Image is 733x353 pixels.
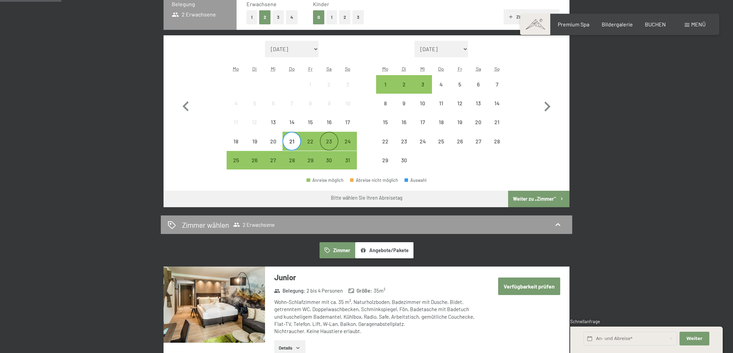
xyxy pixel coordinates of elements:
[570,319,600,324] span: Schnellanfrage
[274,272,478,283] h3: Junior
[338,132,357,150] div: Abreise möglich
[339,139,356,156] div: 24
[246,101,263,118] div: 5
[395,82,412,99] div: 2
[469,94,488,113] div: Sat Sep 13 2025
[313,10,324,24] button: 0
[283,132,301,150] div: Abreise möglich
[233,66,239,72] abbr: Montag
[321,101,338,118] div: 9
[450,113,469,131] div: Fri Sep 19 2025
[259,10,271,24] button: 2
[377,101,394,118] div: 8
[432,132,450,150] div: Abreise nicht möglich
[302,101,319,118] div: 8
[227,157,244,175] div: 25
[321,139,338,156] div: 23
[494,66,500,72] abbr: Sonntag
[469,75,488,94] div: Abreise nicht möglich
[414,101,431,118] div: 10
[413,75,432,94] div: Wed Sep 03 2025
[338,75,357,94] div: Sun Aug 03 2025
[395,113,413,131] div: Tue Sep 16 2025
[283,151,301,169] div: Abreise möglich
[283,94,301,113] div: Abreise nicht möglich
[338,94,357,113] div: Abreise nicht möglich
[283,101,300,118] div: 7
[283,132,301,150] div: Thu Aug 21 2025
[395,75,413,94] div: Tue Sep 02 2025
[252,66,257,72] abbr: Dienstag
[286,10,298,24] button: 4
[264,132,283,150] div: Wed Aug 20 2025
[264,94,283,113] div: Wed Aug 06 2025
[245,113,264,131] div: Abreise nicht möglich
[489,139,506,156] div: 28
[326,10,337,24] button: 1
[321,157,338,175] div: 30
[680,332,709,346] button: Weiter
[376,132,395,150] div: Abreise nicht möglich
[247,1,277,7] span: Erwachsene
[469,75,488,94] div: Sat Sep 06 2025
[537,41,557,170] button: Nächster Monat
[450,75,469,94] div: Fri Sep 05 2025
[691,21,706,27] span: Menü
[233,221,275,228] span: 2 Erwachsene
[339,157,356,175] div: 31
[402,66,406,72] abbr: Dienstag
[377,119,394,137] div: 15
[313,1,329,7] span: Kinder
[405,178,426,183] div: Auswahl
[274,298,478,335] div: Wohn-Schlafzimmer mit ca. 35 m², Naturholzboden, Badezimmer mit Dusche, Bidet, getrenntem WC, Dop...
[182,220,229,230] h2: Zimmer wählen
[432,94,450,113] div: Abreise nicht möglich
[264,94,283,113] div: Abreise nicht möglich
[451,82,468,99] div: 5
[395,119,412,137] div: 16
[320,113,338,131] div: Abreise nicht möglich
[245,132,264,150] div: Tue Aug 19 2025
[245,94,264,113] div: Abreise nicht möglich
[488,94,506,113] div: Abreise nicht möglich
[302,82,319,99] div: 1
[246,119,263,137] div: 12
[308,66,313,72] abbr: Freitag
[450,94,469,113] div: Abreise nicht möglich
[377,139,394,156] div: 22
[274,287,305,294] strong: Belegung :
[289,66,295,72] abbr: Donnerstag
[301,75,320,94] div: Fri Aug 01 2025
[227,139,244,156] div: 18
[395,75,413,94] div: Abreise möglich
[283,157,300,175] div: 28
[227,94,245,113] div: Abreise nicht möglich
[338,94,357,113] div: Sun Aug 10 2025
[301,151,320,169] div: Fri Aug 29 2025
[301,113,320,131] div: Fri Aug 15 2025
[414,82,431,99] div: 3
[227,119,244,137] div: 11
[320,113,338,131] div: Sat Aug 16 2025
[413,113,432,131] div: Abreise nicht möglich
[504,9,560,24] button: Zimmer hinzufügen
[264,151,283,169] div: Abreise möglich
[376,94,395,113] div: Abreise nicht möglich
[469,94,488,113] div: Abreise nicht möglich
[395,132,413,150] div: Tue Sep 23 2025
[432,94,450,113] div: Thu Sep 11 2025
[488,132,506,150] div: Sun Sep 28 2025
[489,119,506,137] div: 21
[376,113,395,131] div: Abreise nicht möglich
[301,94,320,113] div: Abreise nicht möglich
[432,113,450,131] div: Abreise nicht möglich
[488,75,506,94] div: Sun Sep 07 2025
[245,132,264,150] div: Abreise nicht möglich
[420,66,425,72] abbr: Mittwoch
[264,151,283,169] div: Wed Aug 27 2025
[283,113,301,131] div: Thu Aug 14 2025
[301,113,320,131] div: Abreise nicht möglich
[345,66,350,72] abbr: Sonntag
[433,101,450,118] div: 11
[301,132,320,150] div: Fri Aug 22 2025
